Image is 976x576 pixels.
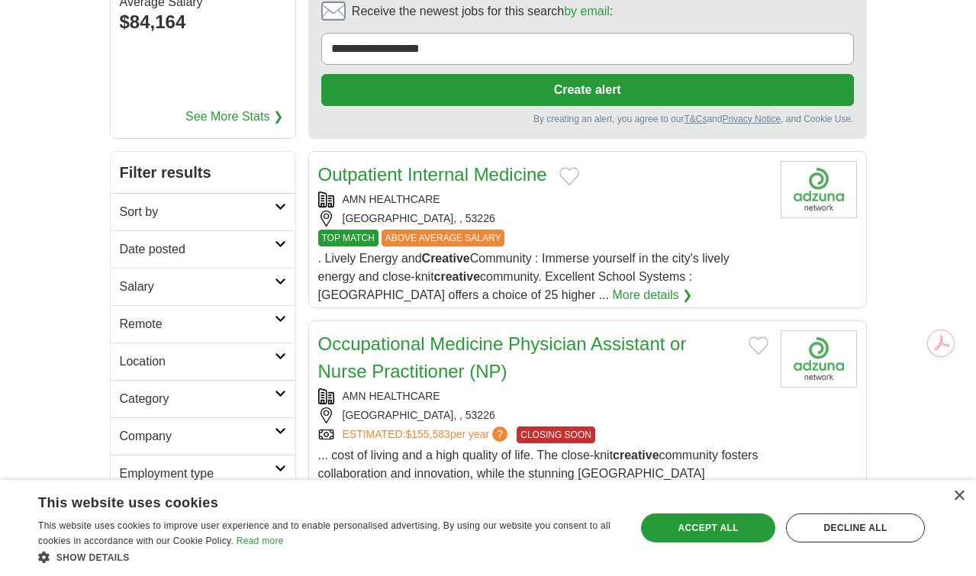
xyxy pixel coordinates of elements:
[405,428,449,440] span: $155,583
[318,388,768,404] div: AMN HEALTHCARE
[434,270,481,283] strong: creative
[318,407,768,423] div: [GEOGRAPHIC_DATA], , 53226
[722,114,781,124] a: Privacy Notice
[120,240,275,259] h2: Date posted
[612,286,692,304] a: More details ❯
[318,252,730,301] span: . Lively Energy and Community : Immerse yourself in the city's lively energy and close-knit commu...
[343,426,511,443] a: ESTIMATED:$155,583per year?
[111,305,295,343] a: Remote
[38,489,580,512] div: This website uses cookies
[641,513,775,542] div: Accept all
[382,230,505,246] span: ABOVE AVERAGE SALARY
[781,330,857,388] img: Company logo
[111,455,295,492] a: Employment type
[111,193,295,230] a: Sort by
[953,491,965,502] div: Close
[111,230,295,268] a: Date posted
[185,108,283,126] a: See More Stats ❯
[422,252,470,265] strong: Creative
[318,230,378,246] span: TOP MATCH
[120,352,275,371] h2: Location
[321,74,854,106] button: Create alert
[318,191,768,208] div: AMN HEALTHCARE
[559,167,579,185] button: Add to favorite jobs
[111,268,295,305] a: Salary
[318,449,765,553] span: ... cost of living and a high quality of life. The close-knit community fosters collaboration and...
[120,315,275,333] h2: Remote
[684,114,707,124] a: T&Cs
[352,2,613,21] span: Receive the newest jobs for this search :
[120,390,275,408] h2: Category
[786,513,925,542] div: Decline all
[120,8,286,36] div: $84,164
[120,278,275,296] h2: Salary
[111,380,295,417] a: Category
[781,161,857,218] img: Company logo
[492,426,507,442] span: ?
[613,449,659,462] strong: creative
[120,427,275,446] h2: Company
[237,536,284,546] a: Read more, opens a new window
[564,5,610,18] a: by email
[111,417,295,455] a: Company
[111,152,295,193] h2: Filter results
[318,333,687,381] a: Occupational Medicine Physician Assistant or Nurse Practitioner (NP)
[318,164,547,185] a: Outpatient Internal Medicine
[318,211,768,227] div: [GEOGRAPHIC_DATA], , 53226
[38,549,618,565] div: Show details
[38,520,610,546] span: This website uses cookies to improve user experience and to enable personalised advertising. By u...
[321,112,854,126] div: By creating an alert, you agree to our and , and Cookie Use.
[111,343,295,380] a: Location
[517,426,595,443] span: CLOSING SOON
[120,465,275,483] h2: Employment type
[749,336,768,355] button: Add to favorite jobs
[56,552,130,563] span: Show details
[120,203,275,221] h2: Sort by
